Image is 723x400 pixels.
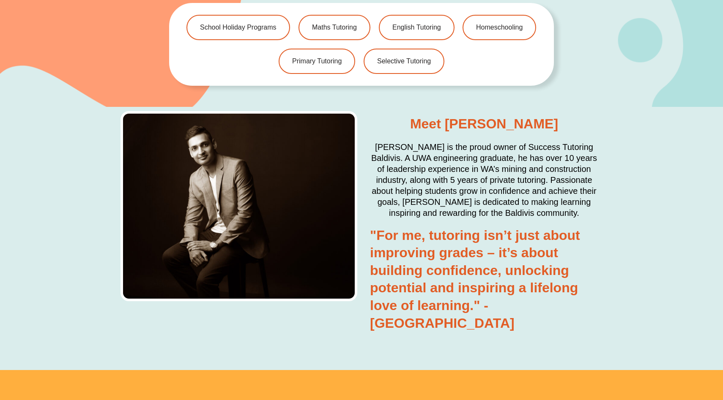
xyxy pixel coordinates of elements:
[292,58,342,65] span: Primary Tutoring
[200,24,277,31] span: School Holiday Programs
[476,24,523,31] span: Homeschooling
[186,15,290,40] a: School Holiday Programs
[370,141,598,218] h2: [PERSON_NAME] is the proud owner of Success Tutoring Baldivis. A UWA engineering graduate, he has...
[312,24,357,31] span: Maths Tutoring
[410,115,558,133] h2: Meet [PERSON_NAME]
[379,15,455,40] a: English Tutoring
[299,15,370,40] a: Maths Tutoring
[463,15,536,40] a: Homeschooling
[364,49,444,74] a: Selective Tutoring
[377,58,431,65] span: Selective Tutoring
[392,24,441,31] span: English Tutoring
[370,227,598,332] h2: "For me, tutoring isn’t just about improving grades – it’s about building confidence, unlocking p...
[279,49,355,74] a: Primary Tutoring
